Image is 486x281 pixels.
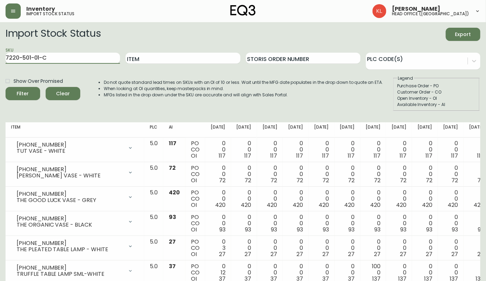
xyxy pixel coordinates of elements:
[237,239,251,257] div: 0 0
[397,75,414,81] legend: Legend
[11,165,139,180] div: [PHONE_NUMBER][PERSON_NAME] VASE - WHITE
[211,165,226,184] div: 0 0
[144,211,163,236] td: 5.0
[17,271,123,277] div: TRUFFLE TABLE LAMP SML-WHITE
[169,164,176,172] span: 72
[219,250,226,258] span: 27
[191,176,197,184] span: OI
[296,250,303,258] span: 27
[144,187,163,211] td: 5.0
[443,140,458,159] div: 0 0
[17,142,123,148] div: [PHONE_NUMBER]
[366,214,381,233] div: 0 0
[17,265,123,271] div: [PHONE_NUMBER]
[163,122,185,138] th: AI
[314,140,329,159] div: 0 0
[422,201,432,209] span: 420
[144,122,163,138] th: PLC
[263,239,277,257] div: 0 0
[191,201,197,209] span: OI
[340,190,355,208] div: 0 0
[263,140,277,159] div: 0 0
[443,190,458,208] div: 0 0
[231,122,257,138] th: [DATE]
[283,122,309,138] th: [DATE]
[211,239,226,257] div: 0 3
[348,250,355,258] span: 27
[144,236,163,261] td: 5.0
[17,173,123,179] div: [PERSON_NAME] VASE - WHITE
[230,5,256,16] img: logo
[11,140,139,156] div: [PHONE_NUMBER]TUT VASE - WHITE
[323,226,329,234] span: 93
[6,87,40,100] button: Filter
[392,140,406,159] div: 0 0
[17,197,123,203] div: THE GOOD LUCK VASE - GREY
[392,214,406,233] div: 0 0
[418,239,432,257] div: 0 0
[293,201,303,209] span: 420
[309,122,334,138] th: [DATE]
[366,140,381,159] div: 0 0
[314,165,329,184] div: 0 0
[400,250,406,258] span: 27
[104,92,383,98] li: MFGs listed in the drop down under the SKU are accurate and will align with Sales Portal.
[374,176,381,184] span: 72
[211,214,226,233] div: 0 0
[17,216,123,222] div: [PHONE_NUMBER]
[296,152,303,160] span: 117
[46,87,80,100] button: Clear
[418,140,432,159] div: 0 0
[215,201,226,209] span: 420
[322,250,329,258] span: 27
[51,89,75,98] span: Clear
[169,213,176,221] span: 93
[263,165,277,184] div: 0 0
[400,152,406,160] span: 117
[17,222,123,228] div: THE ORGANIC VASE - BLACK
[288,214,303,233] div: 0 0
[340,165,355,184] div: 0 0
[6,122,144,138] th: Item
[211,140,226,159] div: 0 0
[237,140,251,159] div: 0 0
[349,226,355,234] span: 93
[348,176,355,184] span: 72
[397,95,476,102] div: Open Inventory - OI
[396,201,406,209] span: 420
[191,152,197,160] span: OI
[17,246,123,253] div: THE PLEATED TABLE LAMP - WHITE
[443,165,458,184] div: 0 0
[296,176,303,184] span: 72
[314,214,329,233] div: 0 0
[26,12,74,16] h5: import stock status
[270,152,277,160] span: 117
[17,148,123,154] div: TUT VASE - WHITE
[219,176,226,184] span: 72
[263,214,277,233] div: 0 0
[452,226,458,234] span: 93
[11,190,139,205] div: [PHONE_NUMBER]THE GOOD LUCK VASE - GREY
[191,190,200,208] div: PO CO
[478,250,484,258] span: 27
[245,176,251,184] span: 72
[191,165,200,184] div: PO CO
[400,226,406,234] span: 93
[319,201,329,209] span: 420
[169,188,180,196] span: 420
[392,12,469,16] h5: head office ([GEOGRAPHIC_DATA])
[400,176,406,184] span: 72
[374,250,381,258] span: 27
[446,28,480,41] button: Export
[418,214,432,233] div: 0 0
[271,176,277,184] span: 72
[469,165,484,184] div: 0 0
[474,201,484,209] span: 420
[144,138,163,162] td: 5.0
[360,122,386,138] th: [DATE]
[478,176,484,184] span: 72
[17,191,123,197] div: [PHONE_NUMBER]
[219,226,226,234] span: 93
[11,263,139,279] div: [PHONE_NUMBER]TRUFFLE TABLE LAMP SML-WHITE
[392,165,406,184] div: 0 0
